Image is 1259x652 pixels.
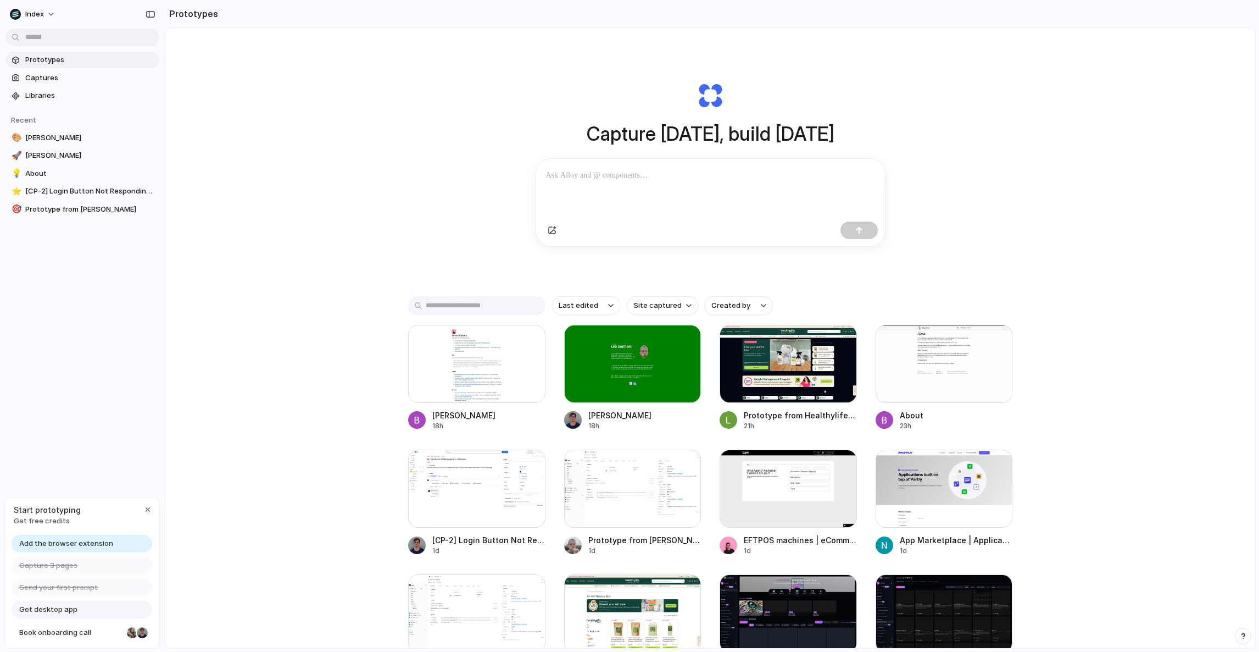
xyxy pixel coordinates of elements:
div: App Marketplace | Applications built on top of Partly Infrastructure [900,534,1013,546]
div: 1d [588,546,701,556]
h1: Capture [DATE], build [DATE] [587,119,834,148]
span: [PERSON_NAME] [25,132,155,143]
a: AboutAbout23h [876,325,1013,431]
div: 18h [432,421,495,431]
button: Last edited [552,296,620,315]
a: App Marketplace | Applications built on top of Partly InfrastructureApp Marketplace | Application... [876,450,1013,556]
button: Created by [705,296,773,315]
span: About [25,168,155,179]
div: 1d [432,546,545,556]
div: 18h [588,421,651,431]
a: Simon Kubica[PERSON_NAME]18h [408,325,545,431]
div: Prototype from [PERSON_NAME] [588,534,701,546]
div: ⭐ [12,185,19,198]
a: 🚀[PERSON_NAME] [5,147,159,164]
span: Book onboarding call [19,627,122,638]
span: Start prototyping [14,504,81,516]
button: ⭐ [10,186,21,197]
a: 🎯Prototype from [PERSON_NAME] [5,201,159,218]
span: Captures [25,73,155,84]
span: Libraries [25,90,155,101]
div: About [900,410,923,421]
span: Site captured [633,300,682,311]
a: EFTPOS machines | eCommerce | free quote | TyroEFTPOS machines | eCommerce | free quote | Tyro1d [720,450,857,556]
button: Site captured [627,296,698,315]
a: Prototype from Aleksi Kallio - AttioPrototype from [PERSON_NAME]1d [564,450,701,556]
div: 1d [744,546,857,556]
div: EFTPOS machines | eCommerce | free quote | Tyro [744,534,857,546]
span: [CP-2] Login Button Not Responding on Homepage - Jira [25,186,155,197]
a: 💡About [5,165,159,182]
a: ⭐[CP-2] Login Button Not Responding on Homepage - Jira [5,183,159,200]
span: Prototype from [PERSON_NAME] [25,204,155,215]
button: 🚀 [10,150,21,161]
a: Leo Denham[PERSON_NAME]18h [564,325,701,431]
div: 21h [744,421,857,431]
a: Add the browser extension [12,535,152,552]
div: [CP-2] Login Button Not Responding on Homepage - Jira [432,534,545,546]
div: 💡 [12,167,19,180]
div: Christian Iacullo [136,626,149,639]
span: Get desktop app [19,604,77,615]
a: Prototypes [5,52,159,68]
span: Index [25,9,44,20]
h2: Prototypes [165,7,218,20]
div: [PERSON_NAME] [588,410,651,421]
button: 💡 [10,168,21,179]
span: [PERSON_NAME] [25,150,155,161]
a: 🎨[PERSON_NAME] [5,130,159,146]
div: Prototype from Healthylife & Healthylife Pharmacy (Formerly Superpharmacy) [744,410,857,421]
a: Get desktop app [12,601,152,618]
span: Created by [711,300,750,311]
span: Last edited [559,300,598,311]
span: Get free credits [14,516,81,527]
a: [CP-2] Login Button Not Responding on Homepage - Jira[CP-2] Login Button Not Responding on Homepa... [408,450,545,556]
span: Add the browser extension [19,538,113,549]
button: Index [5,5,61,23]
span: Prototypes [25,54,155,65]
button: 🎨 [10,132,21,143]
div: 23h [900,421,923,431]
span: Recent [11,115,36,124]
a: Book onboarding call [12,624,152,642]
a: Prototype from Healthylife & Healthylife Pharmacy (Formerly Superpharmacy)Prototype from Healthyl... [720,325,857,431]
div: [PERSON_NAME] [432,410,495,421]
button: 🎯 [10,204,21,215]
span: Capture 3 pages [19,560,77,571]
div: 1d [900,546,1013,556]
div: 🚀 [12,150,19,162]
div: 🎨 [12,131,19,144]
a: Libraries [5,87,159,104]
div: Nicole Kubica [126,626,139,639]
div: 🎯 [12,203,19,216]
span: Send your first prompt [19,582,98,593]
a: Captures [5,70,159,86]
